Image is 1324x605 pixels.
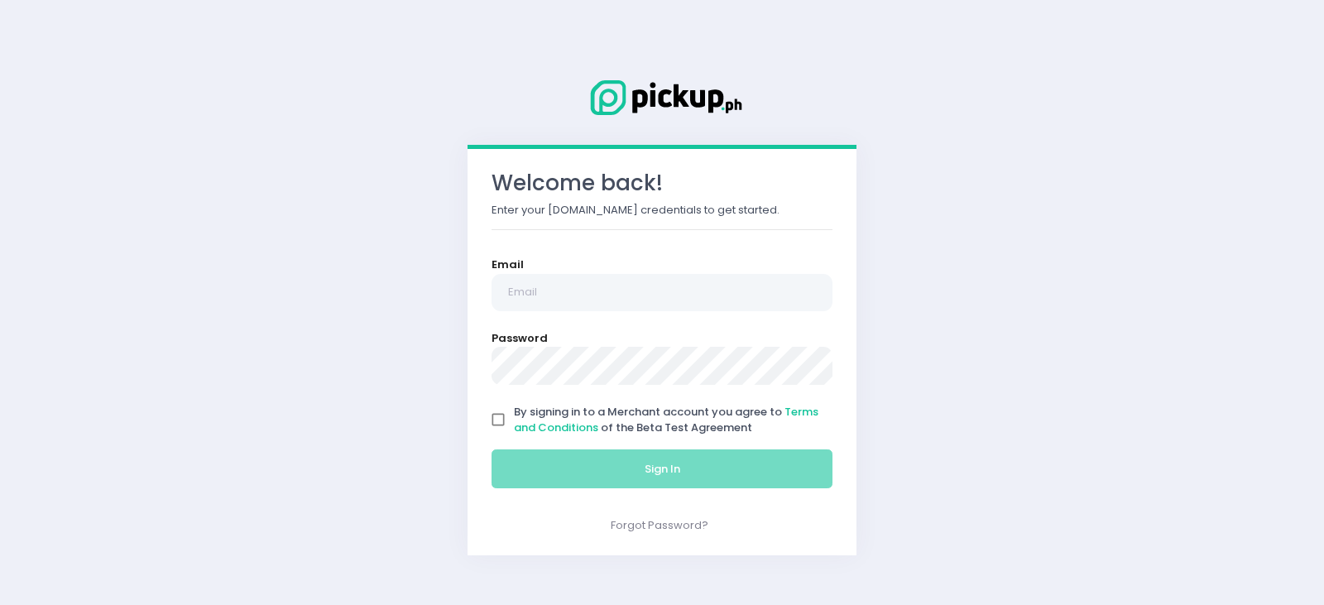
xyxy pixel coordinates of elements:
h3: Welcome back! [492,170,832,196]
label: Password [492,330,548,347]
a: Terms and Conditions [514,404,818,436]
button: Sign In [492,449,832,489]
span: By signing in to a Merchant account you agree to of the Beta Test Agreement [514,404,818,436]
img: Logo [579,77,745,118]
a: Forgot Password? [611,517,708,533]
label: Email [492,257,524,273]
p: Enter your [DOMAIN_NAME] credentials to get started. [492,202,832,218]
input: Email [492,274,832,312]
span: Sign In [645,461,680,477]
